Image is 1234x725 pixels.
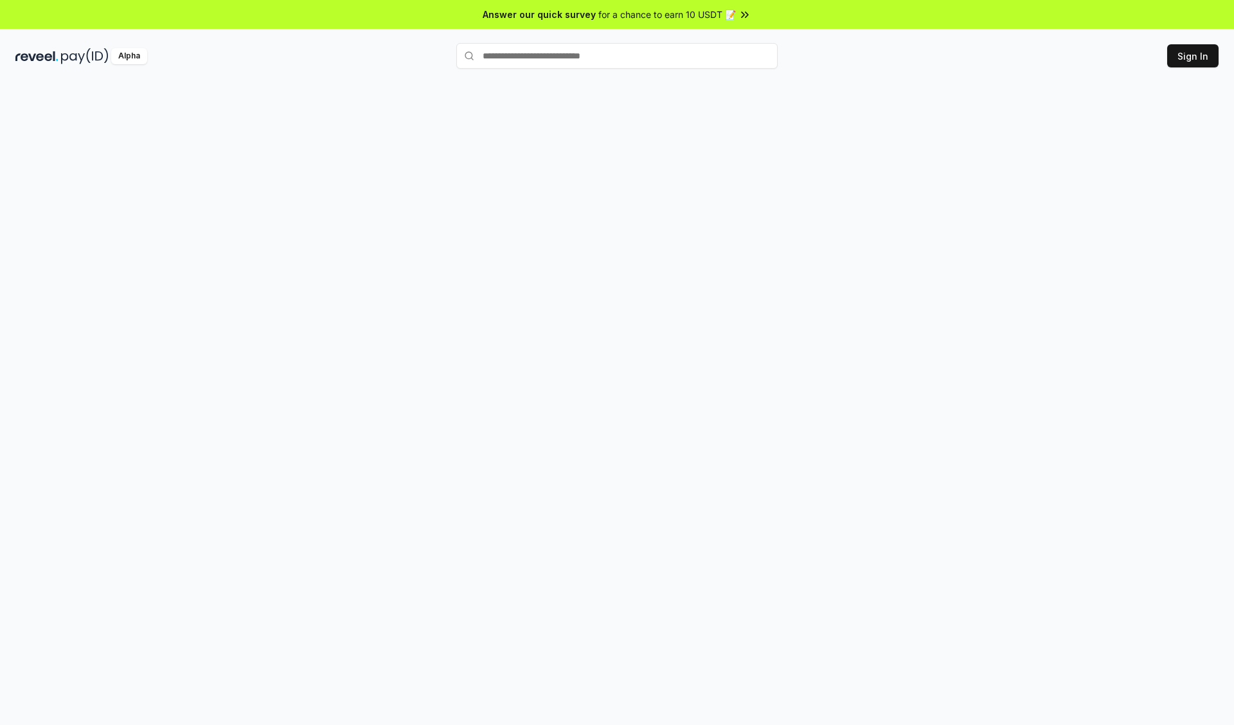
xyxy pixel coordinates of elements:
img: pay_id [61,48,109,64]
button: Sign In [1167,44,1219,67]
img: reveel_dark [15,48,58,64]
span: Answer our quick survey [483,8,596,21]
div: Alpha [111,48,147,64]
span: for a chance to earn 10 USDT 📝 [598,8,736,21]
